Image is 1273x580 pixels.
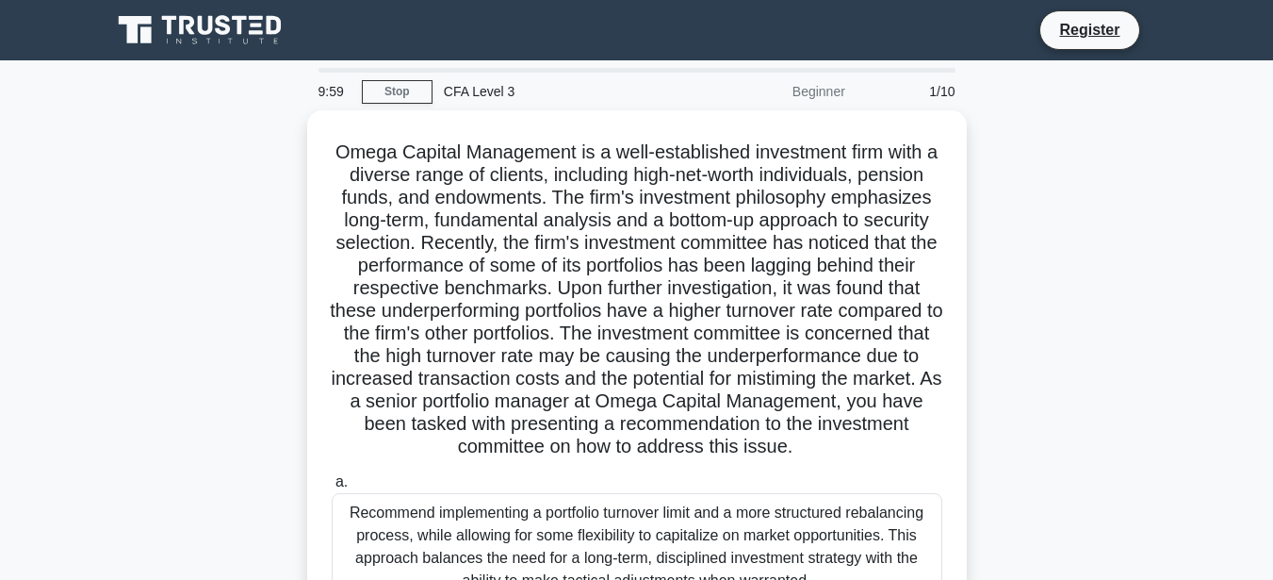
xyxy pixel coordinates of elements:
a: Stop [362,80,432,104]
h5: Omega Capital Management is a well-established investment firm with a diverse range of clients, i... [330,141,944,459]
div: 1/10 [857,73,967,110]
a: Register [1048,18,1131,41]
div: 9:59 [307,73,362,110]
span: a. [335,473,348,489]
div: CFA Level 3 [432,73,692,110]
div: Beginner [692,73,857,110]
